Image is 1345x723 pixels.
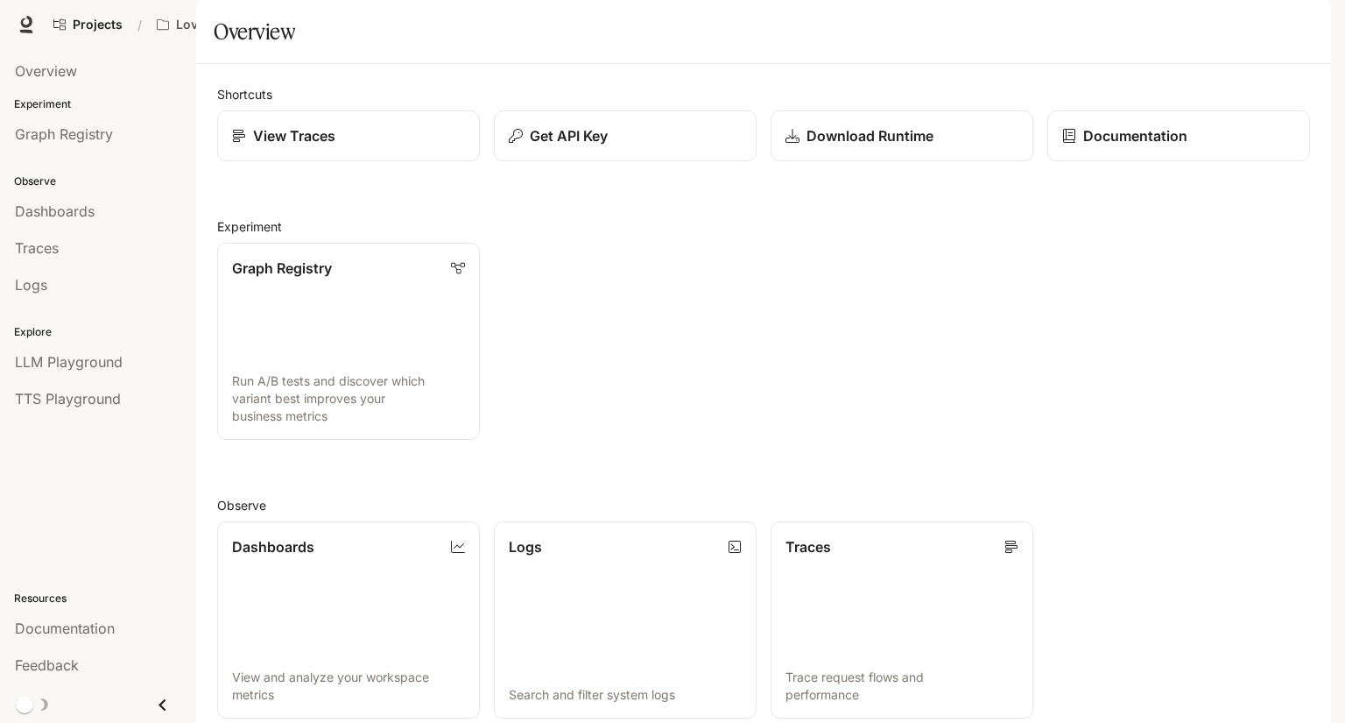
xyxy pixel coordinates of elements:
[530,125,608,146] p: Get API Key
[1047,110,1310,161] a: Documentation
[785,669,1018,704] p: Trace request flows and performance
[509,536,542,557] p: Logs
[217,217,1310,236] h2: Experiment
[214,14,295,49] h1: Overview
[771,521,1033,719] a: TracesTrace request flows and performance
[232,536,314,557] p: Dashboards
[217,496,1310,514] h2: Observe
[217,85,1310,103] h2: Shortcuts
[149,7,291,42] button: All workspaces
[1083,125,1187,146] p: Documentation
[73,18,123,32] span: Projects
[46,7,130,42] a: Go to projects
[494,521,757,719] a: LogsSearch and filter system logs
[130,16,149,34] div: /
[232,372,465,425] p: Run A/B tests and discover which variant best improves your business metrics
[785,536,831,557] p: Traces
[217,110,480,161] a: View Traces
[494,110,757,161] button: Get API Key
[253,125,335,146] p: View Traces
[217,243,480,440] a: Graph RegistryRun A/B tests and discover which variant best improves your business metrics
[232,258,332,279] p: Graph Registry
[232,669,465,704] p: View and analyze your workspace metrics
[771,110,1033,161] a: Download Runtime
[509,686,742,704] p: Search and filter system logs
[217,521,480,719] a: DashboardsView and analyze your workspace metrics
[806,125,933,146] p: Download Runtime
[176,18,264,32] p: Love Bird Cam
